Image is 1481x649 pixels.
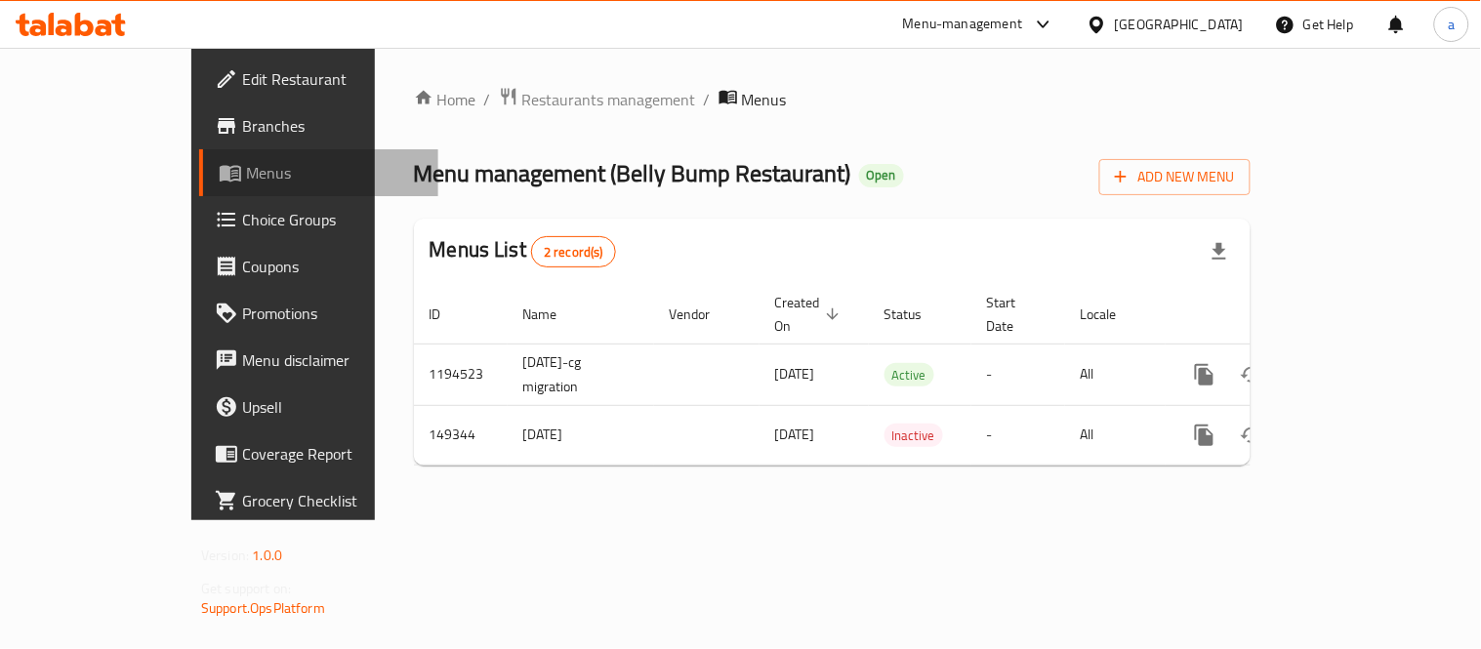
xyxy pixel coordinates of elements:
[531,236,616,267] div: Total records count
[430,303,467,326] span: ID
[1196,228,1243,275] div: Export file
[903,13,1023,36] div: Menu-management
[201,576,291,601] span: Get support on:
[199,384,438,430] a: Upsell
[971,405,1065,465] td: -
[971,344,1065,405] td: -
[884,363,934,386] div: Active
[199,102,438,149] a: Branches
[246,161,423,184] span: Menus
[242,348,423,372] span: Menu disclaimer
[532,243,615,262] span: 2 record(s)
[242,255,423,278] span: Coupons
[859,167,904,183] span: Open
[523,303,583,326] span: Name
[1181,412,1228,459] button: more
[670,303,736,326] span: Vendor
[199,290,438,337] a: Promotions
[242,395,423,419] span: Upsell
[199,196,438,243] a: Choice Groups
[242,208,423,231] span: Choice Groups
[1228,412,1275,459] button: Change Status
[252,543,282,568] span: 1.0.0
[1081,303,1142,326] span: Locale
[884,364,934,386] span: Active
[1115,14,1244,35] div: [GEOGRAPHIC_DATA]
[704,88,711,111] li: /
[775,361,815,386] span: [DATE]
[1448,14,1455,35] span: a
[484,88,491,111] li: /
[884,425,943,447] span: Inactive
[414,88,476,111] a: Home
[508,405,654,465] td: [DATE]
[199,56,438,102] a: Edit Restaurant
[1181,351,1228,398] button: more
[499,87,696,112] a: Restaurants management
[199,337,438,384] a: Menu disclaimer
[1166,285,1384,345] th: Actions
[199,430,438,477] a: Coverage Report
[859,164,904,187] div: Open
[1065,344,1166,405] td: All
[242,442,423,466] span: Coverage Report
[242,489,423,512] span: Grocery Checklist
[884,424,943,447] div: Inactive
[508,344,654,405] td: [DATE]-cg migration
[414,405,508,465] td: 149344
[522,88,696,111] span: Restaurants management
[242,114,423,138] span: Branches
[201,595,325,621] a: Support.OpsPlatform
[742,88,787,111] span: Menus
[1099,159,1251,195] button: Add New Menu
[242,302,423,325] span: Promotions
[775,422,815,447] span: [DATE]
[199,243,438,290] a: Coupons
[430,235,616,267] h2: Menus List
[1228,351,1275,398] button: Change Status
[199,477,438,524] a: Grocery Checklist
[987,291,1042,338] span: Start Date
[199,149,438,196] a: Menus
[414,285,1384,466] table: enhanced table
[242,67,423,91] span: Edit Restaurant
[414,87,1251,112] nav: breadcrumb
[201,543,249,568] span: Version:
[1115,165,1235,189] span: Add New Menu
[414,151,851,195] span: Menu management ( Belly Bump Restaurant )
[1065,405,1166,465] td: All
[414,344,508,405] td: 1194523
[884,303,948,326] span: Status
[775,291,845,338] span: Created On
